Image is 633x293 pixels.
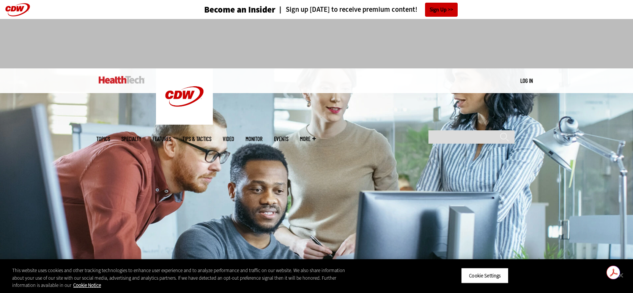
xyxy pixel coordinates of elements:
h3: Become an Insider [204,5,276,14]
a: Become an Insider [176,5,276,14]
a: CDW [156,119,213,127]
span: Specialty [121,136,141,142]
a: Sign Up [425,3,458,17]
span: Topics [96,136,110,142]
span: More [300,136,316,142]
a: MonITor [246,136,263,142]
button: Cookie Settings [461,268,509,283]
a: More information about your privacy [73,282,101,288]
a: Video [223,136,234,142]
a: Sign up [DATE] to receive premium content! [276,6,417,13]
a: Tips & Tactics [183,136,211,142]
img: Home [99,76,145,84]
iframe: advertisement [178,27,455,61]
a: Features [153,136,171,142]
a: Events [274,136,288,142]
div: This website uses cookies and other tracking technologies to enhance user experience and to analy... [12,267,348,289]
div: User menu [520,77,533,85]
img: Home [156,68,213,125]
a: Log in [520,77,533,84]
